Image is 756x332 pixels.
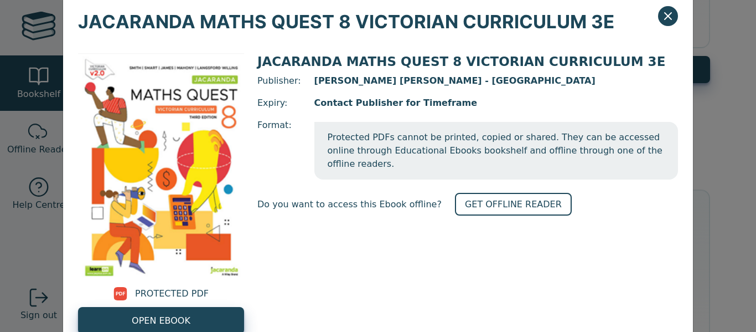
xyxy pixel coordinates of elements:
span: Publisher: [257,74,301,88]
span: Format: [257,119,301,180]
a: GET OFFLINE READER [455,193,572,216]
span: Expiry: [257,96,301,110]
button: Close [658,6,678,26]
span: [PERSON_NAME] [PERSON_NAME] - [GEOGRAPHIC_DATA] [314,74,678,88]
img: 8d785318-ed67-46da-8c3e-fa495969716c.png [78,53,244,280]
span: JACARANDA MATHS QUEST 8 VICTORIAN CURRICULUM 3E [257,54,665,69]
span: OPEN EBOOK [132,314,190,328]
div: Do you want to access this Ebook offline? [257,193,678,216]
span: PROTECTED PDF [135,287,209,300]
span: JACARANDA MATHS QUEST 8 VICTORIAN CURRICULUM 3E [78,5,614,38]
span: Contact Publisher for Timeframe [314,96,678,110]
img: pdf.svg [113,287,127,300]
span: Protected PDFs cannot be printed, copied or shared. They can be accessed online through Education... [314,122,678,180]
